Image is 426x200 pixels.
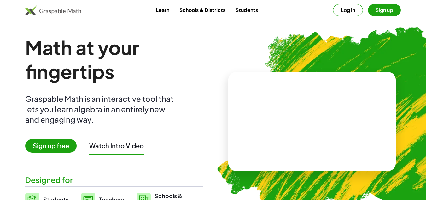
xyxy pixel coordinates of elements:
[25,35,203,83] h1: Math at your fingertips
[25,94,177,125] div: Graspable Math is an interactive tool that lets you learn algebra in an entirely new and engaging...
[368,4,401,16] button: Sign up
[25,139,77,153] span: Sign up free
[25,175,203,185] div: Designed for
[151,4,174,16] a: Learn
[89,142,144,150] button: Watch Intro Video
[231,4,263,16] a: Students
[174,4,231,16] a: Schools & Districts
[333,4,363,16] button: Log in
[265,98,359,145] video: What is this? This is dynamic math notation. Dynamic math notation plays a central role in how Gr...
